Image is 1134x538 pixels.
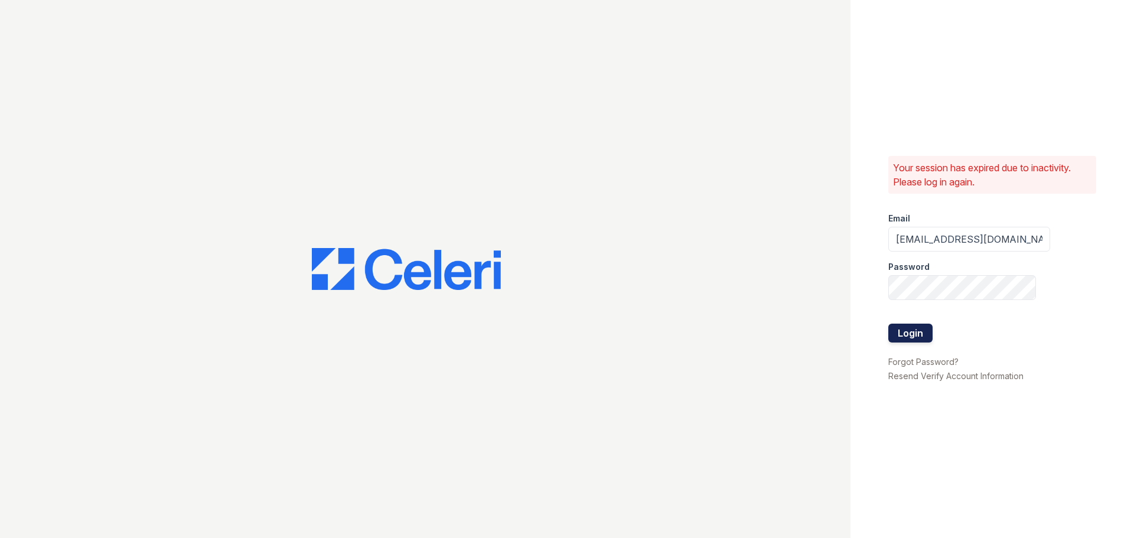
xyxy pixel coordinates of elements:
[888,371,1024,381] a: Resend Verify Account Information
[888,213,910,224] label: Email
[888,324,933,343] button: Login
[888,261,930,273] label: Password
[893,161,1091,189] p: Your session has expired due to inactivity. Please log in again.
[312,248,501,291] img: CE_Logo_Blue-a8612792a0a2168367f1c8372b55b34899dd931a85d93a1a3d3e32e68fde9ad4.png
[888,357,959,367] a: Forgot Password?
